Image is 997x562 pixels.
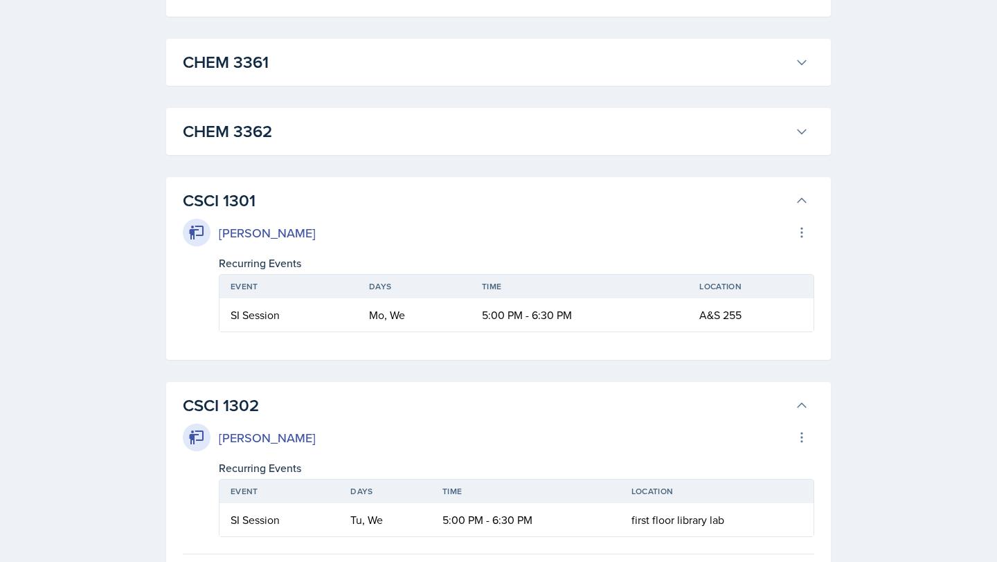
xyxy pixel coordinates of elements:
h3: CHEM 3361 [183,50,789,75]
div: SI Session [231,511,328,528]
th: Time [431,480,620,503]
td: 5:00 PM - 6:30 PM [471,298,688,332]
div: [PERSON_NAME] [219,428,316,447]
th: Days [339,480,431,503]
th: Event [219,275,358,298]
div: [PERSON_NAME] [219,224,316,242]
th: Days [358,275,471,298]
th: Location [688,275,814,298]
th: Event [219,480,339,503]
button: CHEM 3361 [180,47,811,78]
h3: CSCI 1302 [183,393,789,418]
div: Recurring Events [219,255,814,271]
button: CHEM 3362 [180,116,811,147]
td: Tu, We [339,503,431,536]
button: CSCI 1301 [180,185,811,216]
h3: CHEM 3362 [183,119,789,144]
h3: CSCI 1301 [183,188,789,213]
td: Mo, We [358,298,471,332]
div: Recurring Events [219,460,814,476]
th: Time [471,275,688,298]
span: A&S 255 [699,307,742,323]
button: CSCI 1302 [180,390,811,421]
div: SI Session [231,307,347,323]
span: first floor library lab [631,512,724,527]
th: Location [620,480,814,503]
td: 5:00 PM - 6:30 PM [431,503,620,536]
